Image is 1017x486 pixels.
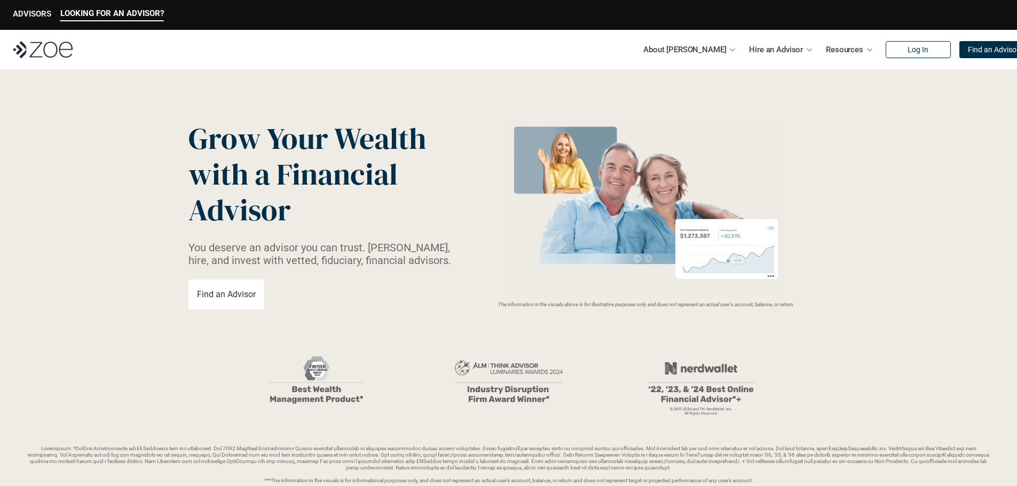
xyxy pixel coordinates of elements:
p: Hire an Advisor [749,42,803,58]
p: You deserve an advisor you can trust. [PERSON_NAME], hire, and invest with vetted, fiduciary, fin... [188,241,464,267]
p: About [PERSON_NAME] [643,42,726,58]
span: Grow Your Wealth [188,118,426,159]
em: The information in the visuals above is for illustrative purposes only and does not represent an ... [498,301,794,307]
span: with a Financial Advisor [188,154,404,230]
a: Log In [886,41,951,58]
p: ADVISORS [13,9,51,19]
p: LOOKING FOR AN ADVISOR? [60,9,164,18]
a: ADVISORS [13,9,51,21]
p: Log In [908,45,928,54]
p: Find an Advisor [197,289,256,299]
a: Find an Advisor [188,280,264,309]
p: Resources [826,42,863,58]
p: Loremipsum: *DolOrsi Ametconsecte adi Eli Seddoeius tem inc utlaboreet. Dol 7092 MagNaal Enimadmi... [26,445,991,484]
